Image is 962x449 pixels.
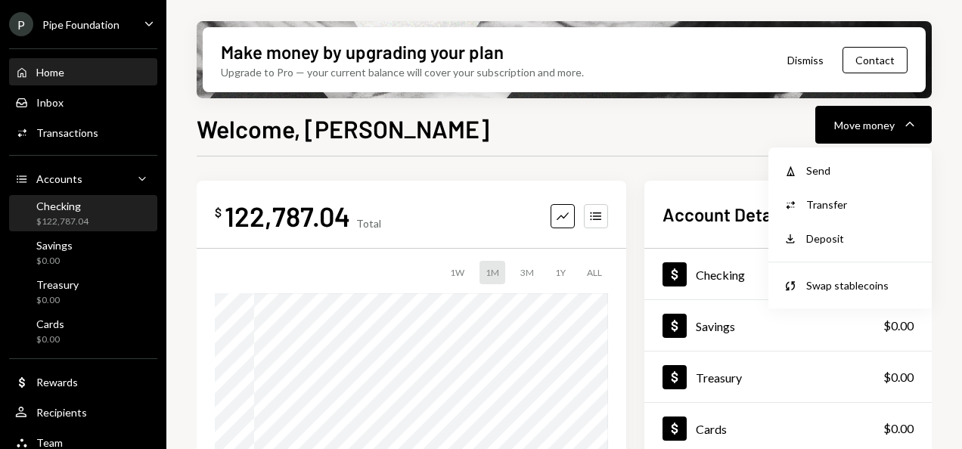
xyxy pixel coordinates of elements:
[36,215,88,228] div: $122,787.04
[36,66,64,79] div: Home
[36,436,63,449] div: Team
[696,370,742,385] div: Treasury
[36,126,98,139] div: Transactions
[221,39,504,64] div: Make money by upgrading your plan
[215,205,222,220] div: $
[696,268,745,282] div: Checking
[843,47,908,73] button: Contact
[806,163,917,178] div: Send
[9,58,157,85] a: Home
[9,88,157,116] a: Inbox
[444,261,470,284] div: 1W
[883,317,914,335] div: $0.00
[9,195,157,231] a: Checking$122,787.04
[221,64,584,80] div: Upgrade to Pro — your current balance will cover your subscription and more.
[197,113,489,144] h1: Welcome, [PERSON_NAME]
[42,18,119,31] div: Pipe Foundation
[644,300,932,351] a: Savings$0.00
[834,117,895,133] div: Move money
[663,202,790,227] h2: Account Details
[9,398,157,426] a: Recipients
[9,165,157,192] a: Accounts
[806,197,917,212] div: Transfer
[9,313,157,349] a: Cards$0.00
[9,234,157,271] a: Savings$0.00
[36,239,73,252] div: Savings
[36,172,82,185] div: Accounts
[883,368,914,386] div: $0.00
[36,255,73,268] div: $0.00
[479,261,505,284] div: 1M
[9,12,33,36] div: P
[36,96,64,109] div: Inbox
[36,317,64,330] div: Cards
[36,333,64,346] div: $0.00
[225,199,350,233] div: 122,787.04
[9,119,157,146] a: Transactions
[696,319,735,333] div: Savings
[696,422,727,436] div: Cards
[768,42,843,78] button: Dismiss
[36,294,79,307] div: $0.00
[815,106,932,144] button: Move money
[36,200,88,212] div: Checking
[36,376,78,389] div: Rewards
[644,351,932,402] a: Treasury$0.00
[883,420,914,438] div: $0.00
[9,368,157,395] a: Rewards
[644,249,932,299] a: Checking$122,787.04
[581,261,608,284] div: ALL
[356,217,381,230] div: Total
[806,231,917,246] div: Deposit
[806,277,917,293] div: Swap stablecoins
[36,406,87,419] div: Recipients
[549,261,572,284] div: 1Y
[9,274,157,310] a: Treasury$0.00
[36,278,79,291] div: Treasury
[514,261,540,284] div: 3M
